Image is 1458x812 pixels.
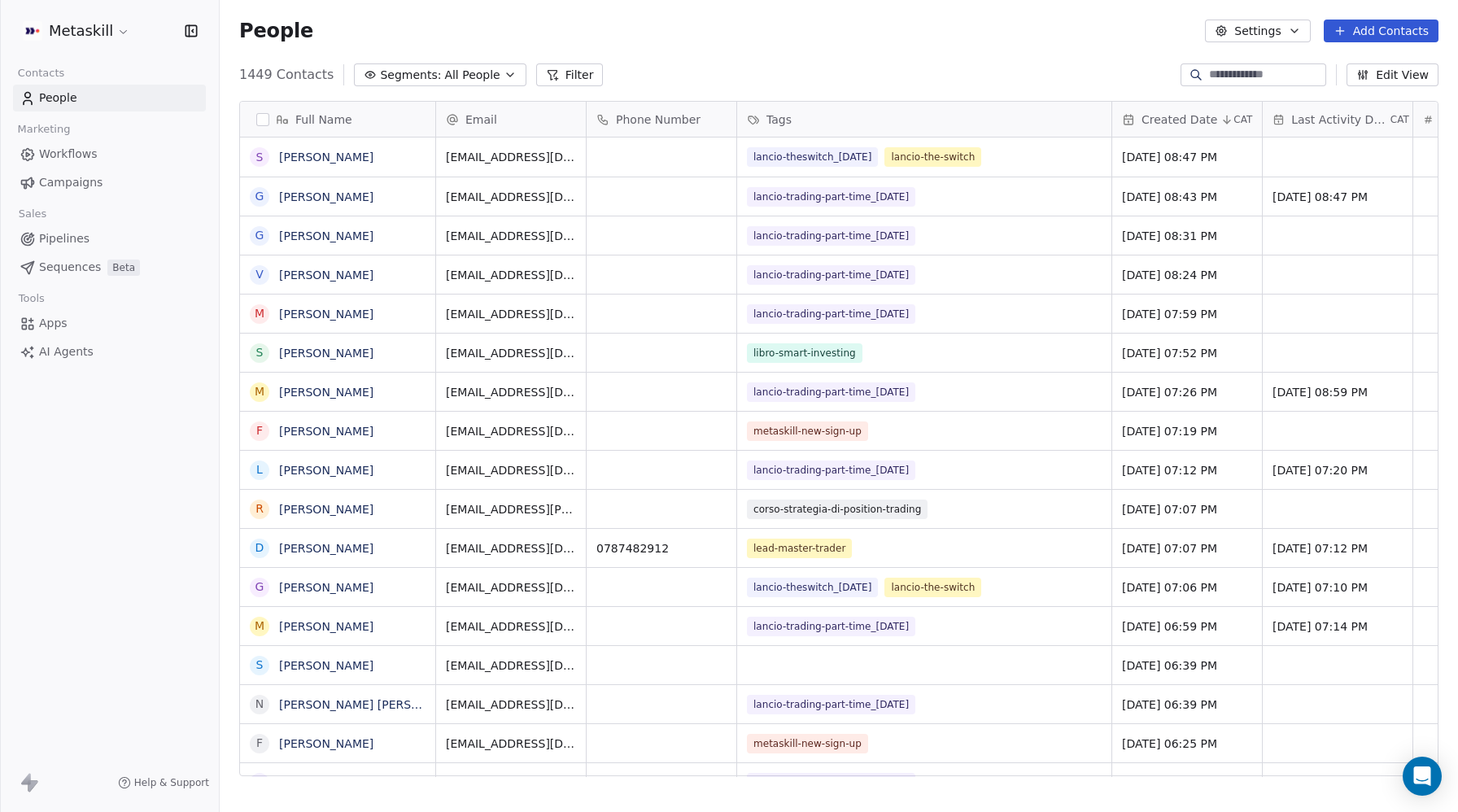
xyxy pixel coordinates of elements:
[1122,736,1252,752] span: [DATE] 06:25 PM
[747,734,868,753] span: metaskill-new-sign-up
[279,347,373,360] a: [PERSON_NAME]
[747,773,915,792] span: lancio-trading-part-time_[DATE]
[1112,102,1262,137] div: Created DateCAT
[13,169,206,196] a: Campaigns
[279,776,472,789] a: [PERSON_NAME] [PERSON_NAME]
[446,775,576,791] span: [PERSON_NAME][EMAIL_ADDRESS][PERSON_NAME][DOMAIN_NAME]
[279,698,472,711] a: [PERSON_NAME] [PERSON_NAME]
[747,265,915,285] span: lancio-trading-part-time_[DATE]
[13,225,206,252] a: Pipelines
[1122,149,1252,165] span: [DATE] 08:47 PM
[39,174,103,191] span: Campaigns
[11,286,51,311] span: Tools
[1122,462,1252,478] span: [DATE] 07:12 PM
[766,111,792,128] span: Tags
[239,65,334,85] span: 1449 Contacts
[465,111,497,128] span: Email
[255,227,264,244] div: G
[279,581,373,594] a: [PERSON_NAME]
[255,696,264,713] div: N
[747,539,852,558] span: lead-master-trader
[279,308,373,321] a: [PERSON_NAME]
[39,343,94,360] span: AI Agents
[1122,501,1252,517] span: [DATE] 07:07 PM
[279,190,373,203] a: [PERSON_NAME]
[39,230,89,247] span: Pipelines
[1272,384,1403,400] span: [DATE] 08:59 PM
[11,61,72,85] span: Contacts
[884,147,981,167] span: lancio-the-switch
[446,462,576,478] span: [EMAIL_ADDRESS][DOMAIN_NAME]
[1347,63,1438,86] button: Edit View
[1272,189,1403,205] span: [DATE] 08:47 PM
[1324,20,1438,42] button: Add Contacts
[747,147,878,167] span: lancio-theswitch_[DATE]
[1403,757,1442,796] div: Open Intercom Messenger
[13,254,206,281] a: SequencesBeta
[107,260,140,276] span: Beta
[747,617,915,636] span: lancio-trading-part-time_[DATE]
[1122,345,1252,361] span: [DATE] 07:52 PM
[1390,113,1409,126] span: CAT
[13,338,206,365] a: AI Agents
[747,304,915,324] span: lancio-trading-part-time_[DATE]
[13,310,206,337] a: Apps
[884,578,981,597] span: lancio-the-switch
[747,461,915,480] span: lancio-trading-part-time_[DATE]
[446,384,576,400] span: [EMAIL_ADDRESS][DOMAIN_NAME]
[446,267,576,283] span: [EMAIL_ADDRESS][DOMAIN_NAME]
[240,138,436,777] div: grid
[39,146,98,163] span: Workflows
[256,461,263,478] div: L
[536,63,604,86] button: Filter
[11,202,54,226] span: Sales
[1142,111,1217,128] span: Created Date
[240,102,435,137] div: Full Name
[1122,618,1252,635] span: [DATE] 06:59 PM
[256,344,264,361] div: S
[747,187,915,207] span: lancio-trading-part-time_[DATE]
[1272,775,1403,791] span: [DATE] 08:27 PM
[446,540,576,557] span: [EMAIL_ADDRESS][DOMAIN_NAME]
[295,111,352,128] span: Full Name
[1122,267,1252,283] span: [DATE] 08:24 PM
[587,102,736,137] div: Phone Number
[1122,579,1252,596] span: [DATE] 07:06 PM
[596,540,727,557] span: 0787482912
[39,315,68,332] span: Apps
[39,89,77,107] span: People
[1272,579,1403,596] span: [DATE] 07:10 PM
[380,67,441,84] span: Segments:
[446,306,576,322] span: [EMAIL_ADDRESS][DOMAIN_NAME]
[1122,657,1252,674] span: [DATE] 06:39 PM
[444,67,500,84] span: All People
[255,188,264,205] div: G
[134,776,209,789] span: Help & Support
[446,228,576,244] span: [EMAIL_ADDRESS][DOMAIN_NAME]
[256,149,264,166] div: S
[747,500,928,519] span: corso-strategia-di-position-trading
[255,539,264,557] div: D
[1122,423,1252,439] span: [DATE] 07:19 PM
[446,657,576,674] span: [EMAIL_ADDRESS][DOMAIN_NAME]
[1272,540,1403,557] span: [DATE] 07:12 PM
[1122,189,1252,205] span: [DATE] 08:43 PM
[279,425,373,438] a: [PERSON_NAME]
[11,117,77,142] span: Marketing
[1122,775,1252,791] span: [DATE] 06:19 PM
[446,696,576,713] span: [EMAIL_ADDRESS][DOMAIN_NAME]
[1272,462,1403,478] span: [DATE] 07:20 PM
[747,343,862,363] span: libro-smart-investing
[279,268,373,282] a: [PERSON_NAME]
[239,19,313,43] span: People
[255,266,264,283] div: V
[256,735,263,752] div: F
[446,423,576,439] span: [EMAIL_ADDRESS][DOMAIN_NAME]
[255,383,264,400] div: M
[616,111,701,128] span: Phone Number
[1205,20,1310,42] button: Settings
[1122,540,1252,557] span: [DATE] 07:07 PM
[279,503,373,516] a: [PERSON_NAME]
[747,226,915,246] span: lancio-trading-part-time_[DATE]
[446,501,576,517] span: [EMAIL_ADDRESS][PERSON_NAME][DOMAIN_NAME]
